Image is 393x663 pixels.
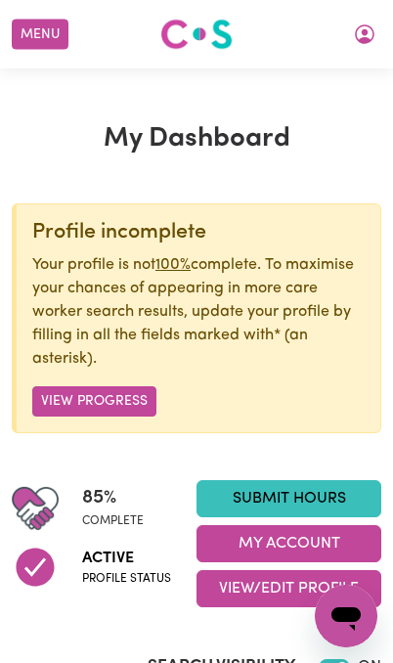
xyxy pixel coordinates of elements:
button: My Account [344,18,385,51]
div: Profile incomplete [32,220,365,245]
button: My Account [196,525,381,562]
button: View/Edit Profile [196,570,381,607]
img: Careseekers logo [160,17,233,52]
a: Careseekers logo [160,12,233,57]
button: Menu [12,20,68,50]
u: 100% [155,257,191,273]
span: Profile status [82,570,171,588]
iframe: Button to launch messaging window [315,585,377,647]
button: View Progress [32,386,156,417]
div: Profile completeness: 85% [82,485,159,532]
p: Your profile is not complete. To maximise your chances of appearing in more care worker search re... [32,253,365,371]
span: 85 % [82,485,144,513]
span: an asterisk [32,328,308,367]
span: complete [82,512,144,530]
h1: My Dashboard [12,123,381,156]
a: Submit Hours [196,480,381,517]
span: Active [82,547,171,570]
